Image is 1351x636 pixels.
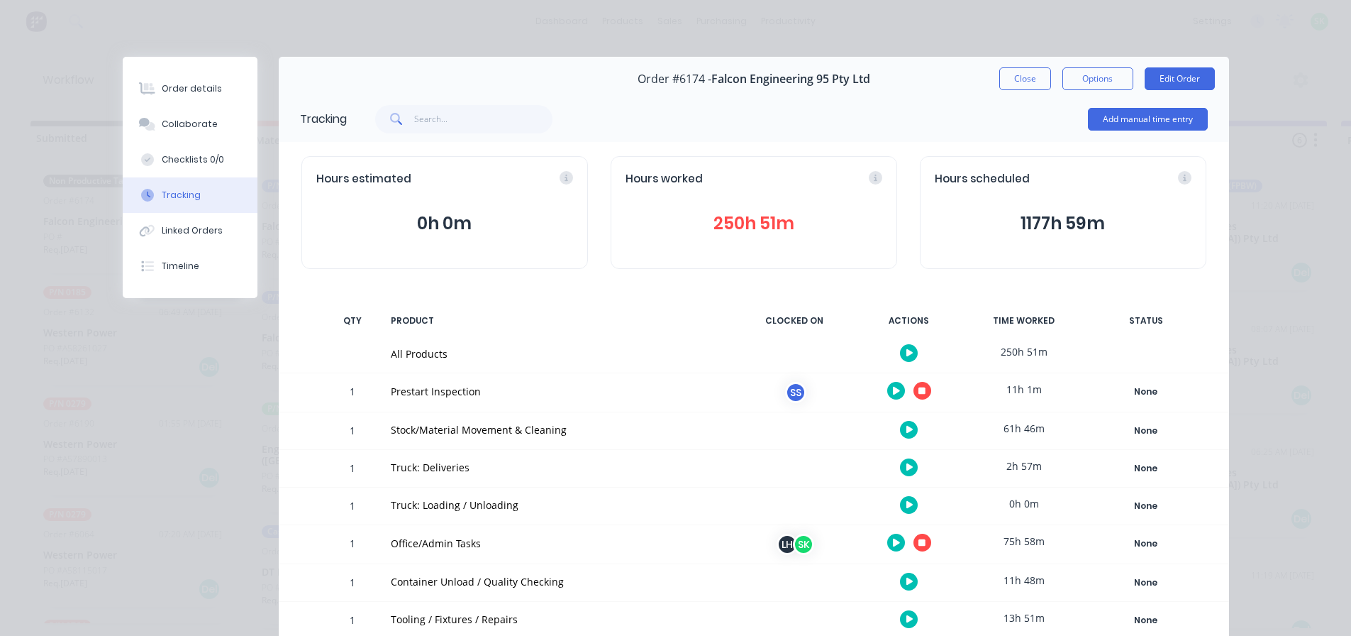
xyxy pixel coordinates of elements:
div: Truck: Loading / Unloading [391,498,724,512]
button: 250h 51m [626,210,882,237]
div: 1 [331,490,374,525]
div: Office/Admin Tasks [391,536,724,551]
button: 0h 0m [316,210,573,237]
div: Linked Orders [162,224,223,237]
div: 75h 58m [971,525,1077,557]
div: SK [793,534,814,555]
span: Falcon Engineering 95 Pty Ltd [711,72,870,86]
button: Tracking [123,177,257,213]
div: None [1095,611,1197,630]
div: 1 [331,415,374,449]
div: 13h 51m [971,602,1077,634]
div: All Products [391,346,724,361]
div: Checklists 0/0 [162,153,224,166]
button: None [1094,459,1198,478]
div: SS [785,382,806,403]
div: 1 [331,566,374,601]
div: None [1095,574,1197,592]
button: Timeline [123,248,257,284]
button: None [1094,573,1198,593]
div: Prestart Inspection [391,384,724,399]
div: Order details [162,82,222,95]
span: Hours worked [626,171,703,187]
div: TIME WORKED [971,306,1077,336]
div: Truck: Deliveries [391,460,724,475]
div: None [1095,383,1197,401]
div: 250h 51m [971,336,1077,368]
button: None [1094,610,1198,630]
div: Timeline [162,260,199,273]
div: Collaborate [162,118,218,131]
div: 11h 48m [971,564,1077,596]
div: QTY [331,306,374,336]
div: CLOCKED ON [741,306,847,336]
div: 61h 46m [971,412,1077,444]
button: 1177h 59m [935,210,1191,237]
div: Stock/Material Movement & Cleaning [391,422,724,437]
div: 11h 1m [971,373,1077,405]
button: Collaborate [123,106,257,142]
div: None [1095,534,1197,553]
span: Hours estimated [316,171,411,187]
button: Checklists 0/0 [123,142,257,177]
div: 0h 0m [971,488,1077,520]
button: Order details [123,71,257,106]
div: Tracking [162,189,201,202]
span: Order #6174 - [638,72,711,86]
div: None [1095,422,1197,440]
div: PRODUCT [382,306,733,336]
div: LH [777,534,798,555]
button: Linked Orders [123,213,257,248]
button: Close [999,67,1051,90]
div: ACTIONS [856,306,962,336]
div: Tooling / Fixtures / Repairs [391,612,724,627]
button: Edit Order [1145,67,1215,90]
button: Add manual time entry [1088,108,1208,131]
input: Search... [414,105,552,133]
button: None [1094,534,1198,554]
div: Tracking [300,111,347,128]
span: Hours scheduled [935,171,1030,187]
div: 2h 57m [971,450,1077,482]
div: 1 [331,452,374,487]
button: None [1094,421,1198,441]
button: Options [1062,67,1133,90]
div: STATUS [1086,306,1206,336]
div: None [1095,459,1197,478]
div: Container Unload / Quality Checking [391,574,724,589]
button: None [1094,382,1198,402]
div: 1 [331,527,374,564]
div: None [1095,497,1197,515]
button: None [1094,496,1198,516]
div: 1 [331,375,374,412]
